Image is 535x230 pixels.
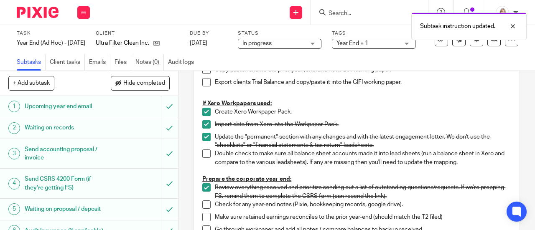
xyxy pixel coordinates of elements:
[8,101,20,112] div: 1
[25,203,110,215] h1: Waiting on proposal / deposit
[215,149,511,167] p: Double check to make sure all balance sheet accounts made it into lead sheets (run a balance shee...
[50,54,85,71] a: Client tasks
[17,7,59,18] img: Pixie
[420,22,495,30] p: Subtask instruction updated.
[215,200,511,209] p: Check for any year-end notes (Pixie, bookkeeping records, google drive).
[17,30,85,37] label: Task
[202,176,291,182] u: Prepare the corporate year end:
[238,30,321,37] label: Status
[215,120,511,129] p: Import data from Xero into the Workpaper Pack.
[215,108,511,116] p: Create Xero Workpaper Pack.
[190,30,227,37] label: Due by
[123,80,165,87] span: Hide completed
[336,40,368,46] span: Year End + 1
[202,101,272,106] u: If Xero Workpapers used:
[168,54,198,71] a: Audit logs
[89,54,110,71] a: Emails
[96,39,149,47] p: Ultra Filter Clean Inc.
[8,178,20,190] div: 4
[215,78,511,86] p: Export clients Trial Balance and copy/paste it into the GIFI working paper.
[25,121,110,134] h1: Waiting on records
[17,54,46,71] a: Subtasks
[215,213,511,221] p: Make sure retained earnings reconciles to the prior year-end (should match the T2 filed)
[8,122,20,134] div: 2
[25,143,110,164] h1: Send accounting proposal / invoice
[135,54,164,71] a: Notes (0)
[17,39,85,47] div: Year End (Ad Hoc) - [DATE]
[242,40,272,46] span: In progress
[215,133,511,150] p: Update the "permanent" section with any changes and with the latest engagement letter. We don't u...
[111,76,170,90] button: Hide completed
[8,203,20,215] div: 5
[496,6,509,19] img: Screenshot%202023-11-02%20134555.png
[190,40,207,46] span: [DATE]
[115,54,131,71] a: Files
[8,148,20,159] div: 3
[25,173,110,194] h1: Send CSRS 4200 Form (if they're getting FS)
[17,39,85,47] div: Year End (Ad Hoc) - August 2025
[8,76,54,90] button: + Add subtask
[96,30,179,37] label: Client
[215,183,511,200] p: Review everything received and prioritize sending out a list of outstanding questions/requests. I...
[25,100,110,113] h1: Upcoming year end email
